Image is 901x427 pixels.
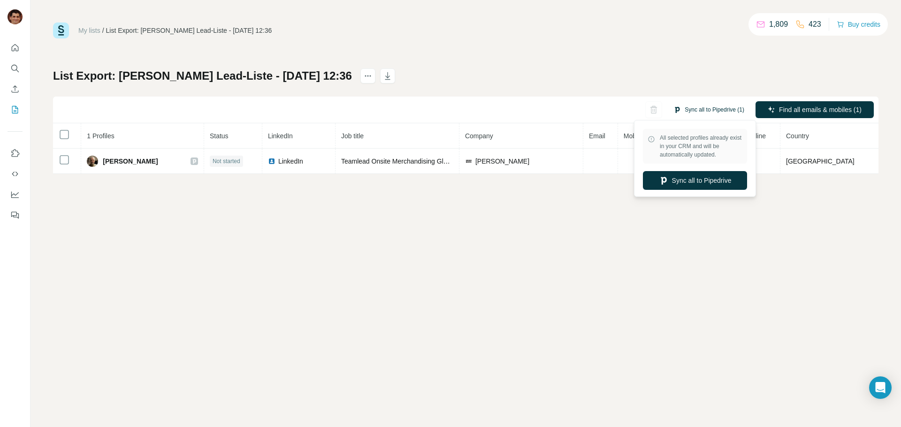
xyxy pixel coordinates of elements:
button: actions [360,68,375,83]
img: Avatar [87,156,98,167]
div: Open Intercom Messenger [869,376,892,399]
button: Search [8,60,23,77]
button: Quick start [8,39,23,56]
span: Company [465,132,493,140]
span: Country [786,132,809,140]
span: Email [589,132,605,140]
span: Find all emails & mobiles (1) [779,105,862,114]
p: 423 [809,19,821,30]
button: Find all emails & mobiles (1) [756,101,874,118]
button: Enrich CSV [8,81,23,97]
img: LinkedIn logo [268,157,275,165]
button: Dashboard [8,186,23,203]
div: List Export: [PERSON_NAME] Lead-Liste - [DATE] 12:36 [106,26,272,35]
img: Avatar [8,9,23,24]
a: My lists [78,27,100,34]
span: LinkedIn [268,132,293,140]
span: Not started [213,157,240,165]
span: 1 Profiles [87,132,114,140]
img: Surfe Logo [53,22,69,38]
button: Feedback [8,207,23,224]
span: Job title [341,132,364,140]
h1: List Export: [PERSON_NAME] Lead-Liste - [DATE] 12:36 [53,68,352,83]
button: Use Surfe API [8,165,23,182]
span: Status [210,132,229,140]
button: Buy credits [837,18,880,31]
button: Sync all to Pipedrive (1) [667,103,751,117]
span: [PERSON_NAME] [475,157,529,166]
button: My lists [8,101,23,118]
span: [GEOGRAPHIC_DATA] [786,157,855,165]
span: Mobile [624,132,643,140]
span: Teamlead Onsite Merchandising Global eCom [341,157,475,165]
img: company-logo [465,157,473,165]
span: [PERSON_NAME] [103,157,158,166]
button: Sync all to Pipedrive [643,171,747,190]
p: 1,809 [769,19,788,30]
span: Landline [741,132,766,140]
li: / [102,26,104,35]
span: All selected profiles already exist in your CRM and will be automatically updated. [660,134,742,159]
button: Use Surfe on LinkedIn [8,145,23,162]
span: LinkedIn [278,157,303,166]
